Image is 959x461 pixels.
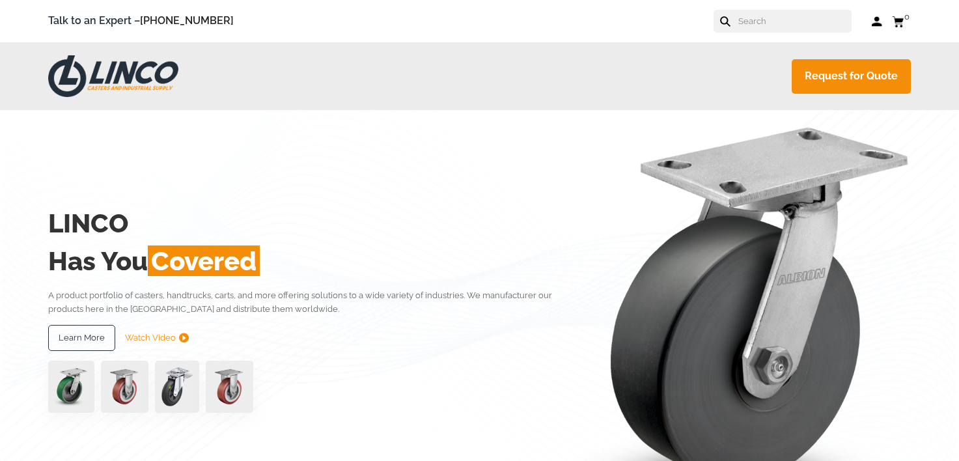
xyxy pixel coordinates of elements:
img: capture-59611-removebg-preview-1.png [206,361,253,413]
h2: LINCO [48,204,564,242]
h2: Has You [48,242,564,280]
img: pn3orx8a-94725-1-1-.png [48,361,94,413]
input: Search [737,10,852,33]
img: lvwpp200rst849959jpg-30522-removebg-preview-1.png [155,361,199,413]
img: LINCO CASTERS & INDUSTRIAL SUPPLY [48,55,178,97]
img: subtract.png [179,333,189,342]
a: 0 [892,13,911,29]
span: 0 [904,12,910,21]
img: capture-59611-removebg-preview-1.png [101,361,148,413]
span: Talk to an Expert – [48,12,234,30]
p: A product portfolio of casters, handtrucks, carts, and more offering solutions to a wide variety ... [48,288,564,316]
a: Watch Video [125,325,189,351]
span: Covered [148,245,260,276]
a: [PHONE_NUMBER] [140,14,234,27]
a: Log in [871,15,882,28]
a: Request for Quote [792,59,911,94]
a: Learn More [48,325,115,351]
